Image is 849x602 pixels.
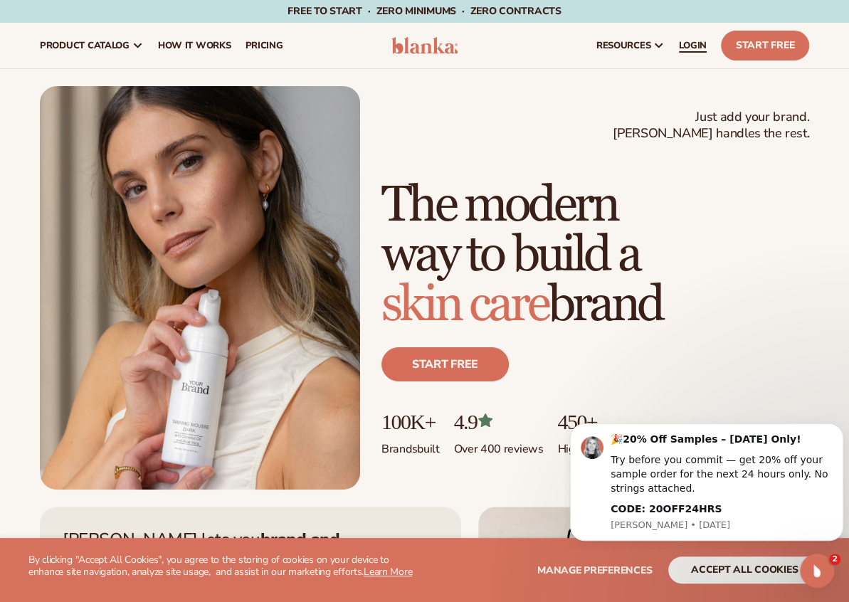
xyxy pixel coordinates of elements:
[557,410,665,433] p: 450+
[151,23,238,68] a: How It Works
[381,181,809,330] h1: The modern way to build a brand
[40,86,360,490] img: Female holding tanning mousse.
[238,23,290,68] a: pricing
[613,109,809,142] span: Just add your brand. [PERSON_NAME] handles the rest.
[829,554,840,565] span: 2
[589,23,672,68] a: resources
[381,433,440,457] p: Brands built
[564,411,849,549] iframe: Intercom notifications message
[381,347,509,381] a: Start free
[454,433,544,457] p: Over 400 reviews
[33,23,151,68] a: product catalog
[158,40,231,51] span: How It Works
[679,40,707,51] span: LOGIN
[245,40,283,51] span: pricing
[721,31,809,60] a: Start Free
[596,40,650,51] span: resources
[800,554,834,588] iframe: Intercom live chat
[557,433,665,457] p: High-quality products
[454,410,544,433] p: 4.9
[391,37,458,54] img: logo
[364,565,412,579] a: Learn More
[28,554,425,579] p: By clicking "Accept All Cookies", you agree to the storing of cookies on your device to enhance s...
[672,23,714,68] a: LOGIN
[537,556,652,583] button: Manage preferences
[537,564,652,577] span: Manage preferences
[381,275,548,335] span: skin care
[40,40,130,51] span: product catalog
[668,556,821,583] button: accept all cookies
[381,410,440,433] p: 100K+
[288,4,561,18] span: Free to start · ZERO minimums · ZERO contracts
